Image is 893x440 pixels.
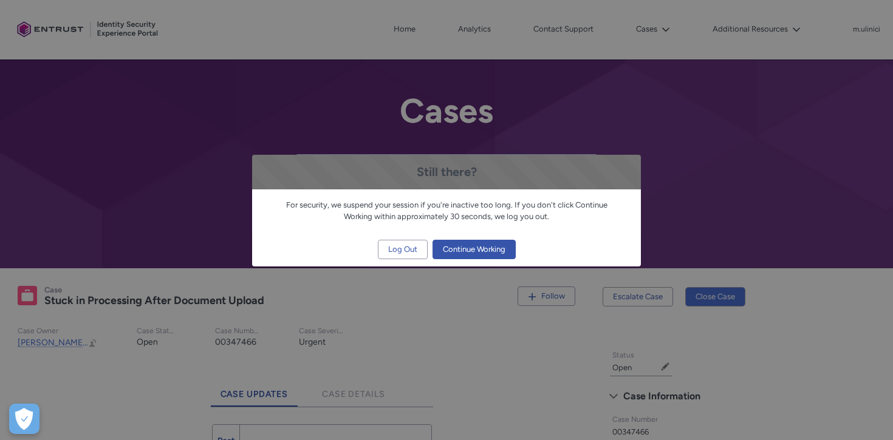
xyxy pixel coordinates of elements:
[378,240,428,259] button: Log Out
[433,240,516,259] button: Continue Working
[286,200,607,222] span: For security, we suspend your session if you're inactive too long. If you don't click Continue Wo...
[9,404,39,434] button: Open Preferences
[9,404,39,434] div: Cookie Preferences
[417,164,477,179] span: Still there?
[388,240,417,259] span: Log Out
[443,240,505,259] span: Continue Working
